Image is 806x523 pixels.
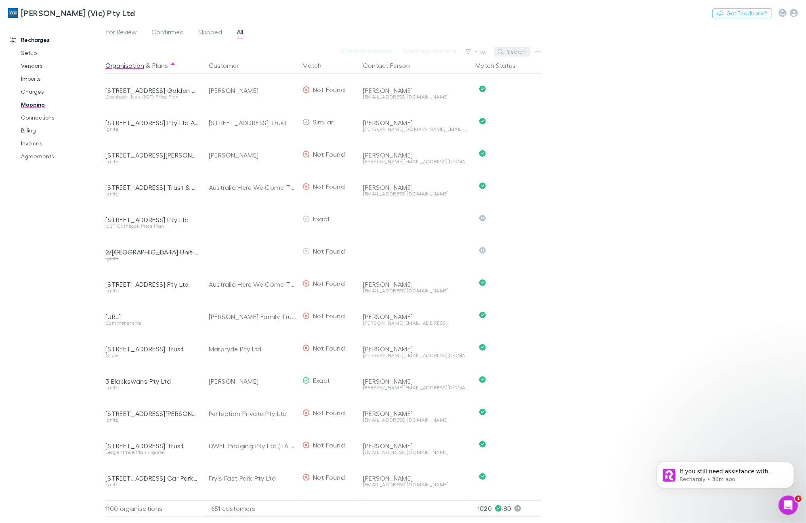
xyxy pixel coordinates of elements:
[105,127,199,132] div: Ignite
[105,159,199,164] div: Ignite
[105,500,202,517] div: 1100 organisations
[105,385,199,390] div: Ignite
[479,441,486,447] svg: Confirmed
[363,95,469,99] div: [EMAIL_ADDRESS][DOMAIN_NAME]
[336,46,397,56] button: Confirm0 matches
[363,410,469,418] div: [PERSON_NAME]
[479,118,486,124] svg: Confirmed
[313,279,345,287] span: Not Found
[397,46,462,56] button: Skip0 organisations
[105,119,199,127] div: [STREET_ADDRESS] Pty Ltd ATF [STREET_ADDRESS] Trust
[494,47,531,57] button: Search
[105,280,199,288] div: [STREET_ADDRESS] Pty Ltd
[462,47,492,57] button: Filter
[13,111,111,124] a: Connections
[13,137,111,150] a: Invoices
[13,72,111,85] a: Imports
[105,321,199,326] div: Comprehensive
[363,482,469,487] div: [EMAIL_ADDRESS][DOMAIN_NAME]
[105,345,199,353] div: [STREET_ADDRESS] Trust
[475,57,525,74] button: Match Status
[209,430,296,462] div: DWEL Imaging Pty Ltd (TA Gippsland Lakes Medical Imaging)
[363,385,469,390] div: [PERSON_NAME][EMAIL_ADDRESS][DOMAIN_NAME]
[105,377,199,385] div: 3 Blackswans Pty Ltd
[198,28,222,38] span: Skipped
[209,268,296,300] div: Australia Here We Come Trust
[479,215,486,221] svg: Skipped
[363,313,469,321] div: [PERSON_NAME]
[313,344,345,352] span: Not Found
[363,345,469,353] div: [PERSON_NAME]
[479,183,486,189] svg: Confirmed
[313,118,334,126] span: Similar
[209,107,296,139] div: [STREET_ADDRESS] Trust
[363,151,469,159] div: [PERSON_NAME]
[313,376,330,384] span: Exact
[313,215,330,223] span: Exact
[363,86,469,95] div: [PERSON_NAME]
[8,8,18,18] img: William Buck (Vic) Pty Ltd's Logo
[478,501,542,516] p: 1020 · 80
[209,365,296,397] div: [PERSON_NAME]
[209,139,296,171] div: [PERSON_NAME]
[363,159,469,164] div: [PERSON_NAME][EMAIL_ADDRESS][DOMAIN_NAME]
[105,57,199,74] div: &
[3,3,140,23] a: [PERSON_NAME] (Vic) Pty Ltd
[13,59,111,72] a: Vendors
[363,288,469,293] div: [EMAIL_ADDRESS][DOMAIN_NAME]
[363,353,469,358] div: [PERSON_NAME][EMAIL_ADDRESS][DOMAIN_NAME]
[209,462,296,494] div: Fry's Fast Park Pty Ltd
[313,150,345,158] span: Not Found
[363,280,469,288] div: [PERSON_NAME]
[105,288,199,293] div: Ignite
[105,183,199,191] div: [STREET_ADDRESS] Trust & Grenville Trust
[151,28,184,38] span: Confirmed
[313,409,345,416] span: Not Found
[479,150,486,157] svg: Confirmed
[363,450,469,455] div: [EMAIL_ADDRESS][DOMAIN_NAME]
[209,333,296,365] div: Marbryde Pty Ltd
[363,127,469,132] div: [PERSON_NAME][DOMAIN_NAME][EMAIL_ADDRESS][PERSON_NAME][DOMAIN_NAME]
[479,312,486,318] svg: Confirmed
[479,247,486,254] svg: Skipped
[105,353,199,358] div: Grow
[479,279,486,286] svg: Confirmed
[105,256,199,261] div: Ignite
[313,473,345,481] span: Not Found
[363,183,469,191] div: [PERSON_NAME]
[363,442,469,450] div: [PERSON_NAME]
[13,124,111,137] a: Billing
[302,57,331,74] button: Match
[105,450,199,455] div: Ledger Price Plan • Ignite
[313,312,345,319] span: Not Found
[105,57,144,74] button: Organisation
[209,74,296,107] div: [PERSON_NAME]
[105,248,199,256] div: 2/[GEOGRAPHIC_DATA] Unit Trust
[479,409,486,415] svg: Confirmed
[105,151,199,159] div: [STREET_ADDRESS][PERSON_NAME] Trust
[209,300,296,333] div: [PERSON_NAME] Family Trust
[313,441,345,449] span: Not Found
[313,247,345,255] span: Not Found
[105,410,199,418] div: [STREET_ADDRESS][PERSON_NAME] Pty Ltd
[363,119,469,127] div: [PERSON_NAME]
[105,313,199,321] div: [URL]
[363,57,420,74] button: Contact Person
[779,496,798,515] iframe: Intercom live chat
[209,57,248,74] button: Customer
[105,418,199,422] div: Ignite
[13,98,111,111] a: Mapping
[795,496,802,502] span: 1
[105,474,199,482] div: [STREET_ADDRESS] Car Park Trust
[13,85,111,98] a: Charges
[363,377,469,385] div: [PERSON_NAME]
[313,86,345,93] span: Not Found
[105,191,199,196] div: Ignite
[105,224,199,229] div: GST Cashbook Price Plan
[105,216,199,224] div: [STREET_ADDRESS] Pty Ltd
